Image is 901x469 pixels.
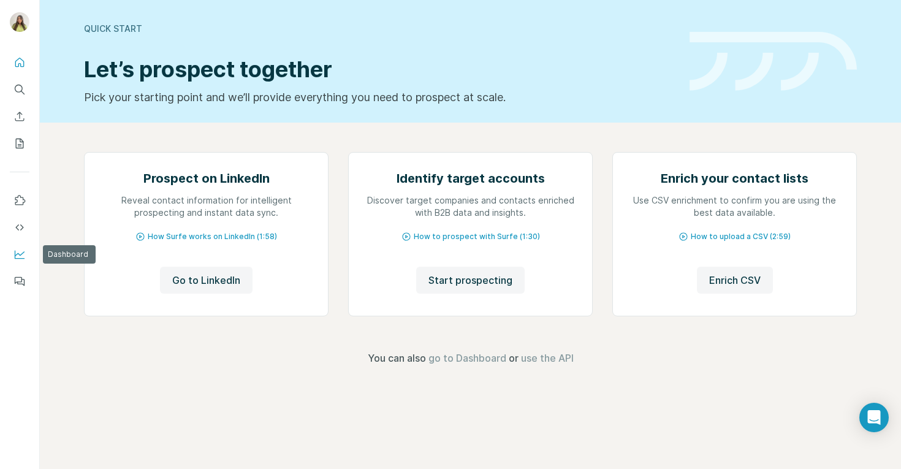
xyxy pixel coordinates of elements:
[625,194,844,219] p: Use CSV enrichment to confirm you are using the best data available.
[10,189,29,212] button: Use Surfe on LinkedIn
[361,194,580,219] p: Discover target companies and contacts enriched with B2B data and insights.
[697,267,773,294] button: Enrich CSV
[172,273,240,288] span: Go to LinkedIn
[428,273,512,288] span: Start prospecting
[148,231,277,242] span: How Surfe works on LinkedIn (1:58)
[416,267,525,294] button: Start prospecting
[661,170,808,187] h2: Enrich your contact lists
[709,273,761,288] span: Enrich CSV
[428,351,506,365] button: go to Dashboard
[521,351,574,365] button: use the API
[10,243,29,265] button: Dashboard
[160,267,253,294] button: Go to LinkedIn
[84,89,675,106] p: Pick your starting point and we’ll provide everything you need to prospect at scale.
[143,170,270,187] h2: Prospect on LinkedIn
[84,57,675,82] h1: Let’s prospect together
[10,51,29,74] button: Quick start
[97,194,316,219] p: Reveal contact information for intelligent prospecting and instant data sync.
[690,32,857,91] img: banner
[84,23,675,35] div: Quick start
[10,270,29,292] button: Feedback
[414,231,540,242] span: How to prospect with Surfe (1:30)
[859,403,889,432] div: Open Intercom Messenger
[10,132,29,154] button: My lists
[368,351,426,365] span: You can also
[10,78,29,101] button: Search
[397,170,545,187] h2: Identify target accounts
[10,12,29,32] img: Avatar
[509,351,519,365] span: or
[10,105,29,128] button: Enrich CSV
[691,231,791,242] span: How to upload a CSV (2:59)
[10,216,29,238] button: Use Surfe API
